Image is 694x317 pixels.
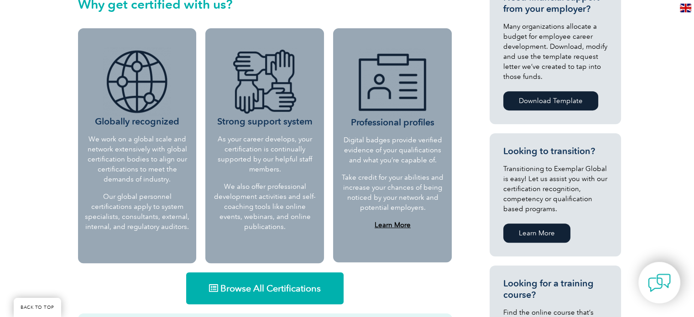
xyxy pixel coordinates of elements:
[220,284,321,293] span: Browse All Certifications
[85,192,190,232] p: Our global personnel certifications apply to system specialists, consultants, external, internal,...
[375,221,411,229] a: Learn More
[186,272,344,304] a: Browse All Certifications
[212,182,317,232] p: We also offer professional development activities and self-coaching tools like online events, web...
[648,271,671,294] img: contact-chat.png
[503,91,598,110] a: Download Template
[85,134,190,184] p: We work on a global scale and network extensively with global certification bodies to align our c...
[14,298,61,317] a: BACK TO TOP
[503,164,607,214] p: Transitioning to Exemplar Global is easy! Let us assist you with our certification recognition, c...
[212,134,317,174] p: As your career develops, your certification is continually supported by our helpful staff members.
[503,278,607,301] h3: Looking for a training course?
[85,47,190,127] h3: Globally recognized
[341,48,444,128] h3: Professional profiles
[212,47,317,127] h3: Strong support system
[680,4,691,12] img: en
[503,21,607,82] p: Many organizations allocate a budget for employee career development. Download, modify and use th...
[341,172,444,213] p: Take credit for your abilities and increase your chances of being noticed by your network and pot...
[341,135,444,165] p: Digital badges provide verified evidence of your qualifications and what you’re capable of.
[503,223,570,243] a: Learn More
[503,146,607,157] h3: Looking to transition?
